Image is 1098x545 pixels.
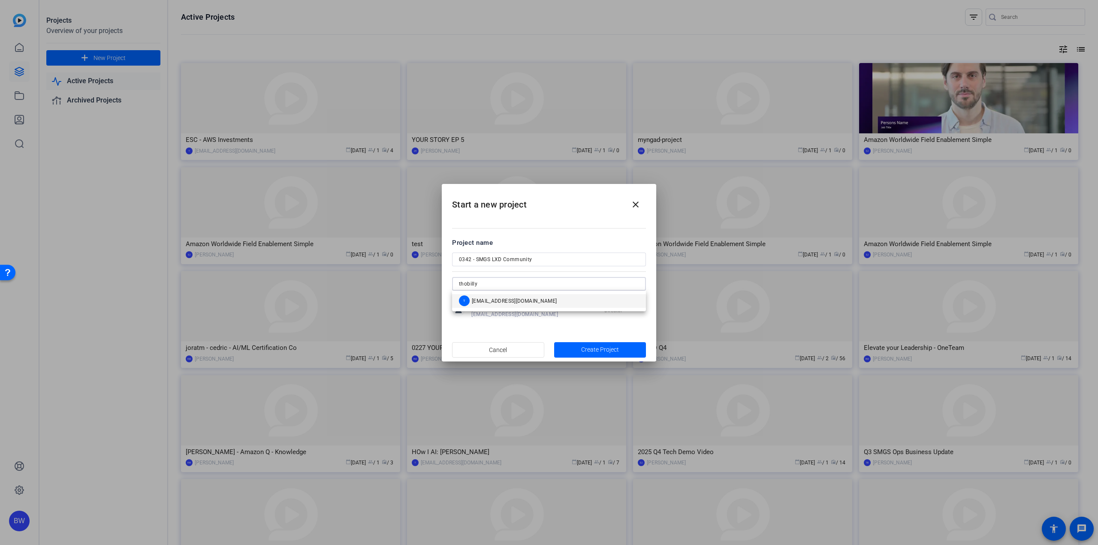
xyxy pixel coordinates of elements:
[472,298,557,304] span: [EMAIL_ADDRESS][DOMAIN_NAME]
[452,342,544,358] button: Cancel
[459,295,470,306] div: T
[471,311,558,318] span: [EMAIL_ADDRESS][DOMAIN_NAME]
[459,254,639,265] input: Enter Project Name
[452,238,646,247] div: Project name
[489,342,507,358] span: Cancel
[630,199,641,210] mat-icon: close
[459,279,639,289] input: Add others: Type email or team members name
[442,184,656,219] h2: Start a new project
[581,345,619,354] span: Create Project
[554,342,646,358] button: Create Project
